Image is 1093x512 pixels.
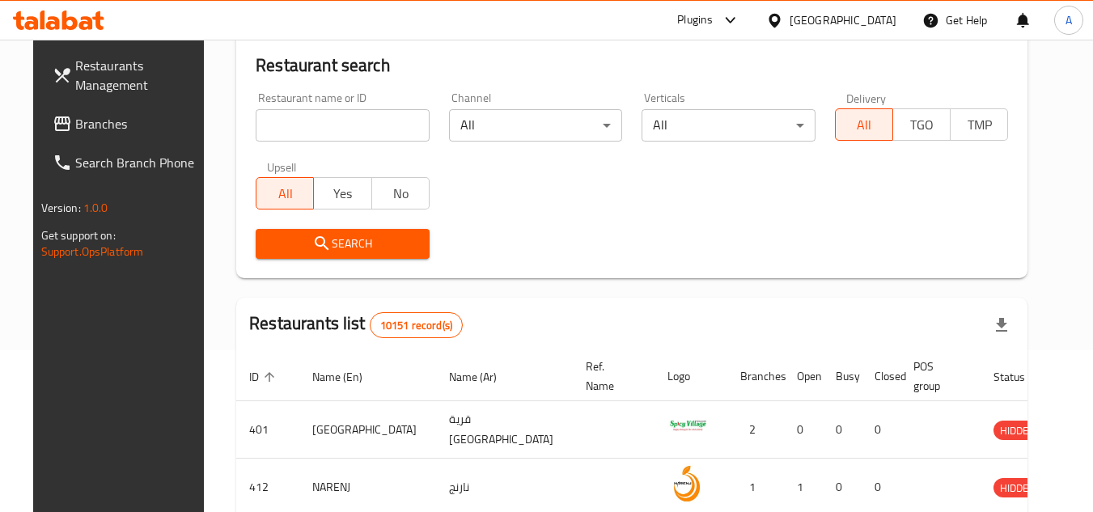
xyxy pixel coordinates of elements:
a: Branches [40,104,216,143]
div: All [449,109,623,142]
td: 0 [823,401,862,459]
img: NARENJ [667,463,708,504]
input: Search for restaurant name or ID.. [256,109,430,142]
td: 0 [862,401,900,459]
div: Export file [982,306,1021,345]
span: Ref. Name [586,357,635,396]
span: Search [269,234,417,254]
span: A [1065,11,1072,29]
span: Name (Ar) [449,367,518,387]
th: Logo [655,352,727,401]
div: Total records count [370,312,463,338]
th: Busy [823,352,862,401]
span: Get support on: [41,225,116,246]
span: Branches [75,114,203,133]
th: Open [784,352,823,401]
a: Restaurants Management [40,46,216,104]
button: Search [256,229,430,259]
span: 1.0.0 [83,197,108,218]
span: Name (En) [312,367,383,387]
span: ID [249,367,280,387]
label: Delivery [846,92,887,104]
button: TMP [950,108,1008,141]
img: Spicy Village [667,406,708,446]
button: All [835,108,893,141]
span: HIDDEN [993,421,1042,440]
button: All [256,177,314,209]
span: Search Branch Phone [75,153,203,172]
span: All [263,182,307,205]
span: Status [993,367,1046,387]
span: HIDDEN [993,479,1042,497]
div: [GEOGRAPHIC_DATA] [790,11,896,29]
button: Yes [313,177,371,209]
h2: Restaurants list [249,311,463,338]
td: قرية [GEOGRAPHIC_DATA] [436,401,573,459]
h2: Restaurant search [256,53,1008,78]
td: 0 [784,401,823,459]
th: Closed [862,352,900,401]
span: 10151 record(s) [371,318,462,333]
span: TMP [957,113,1002,137]
span: Version: [41,197,81,218]
a: Search Branch Phone [40,143,216,182]
span: POS group [913,357,961,396]
div: All [642,109,816,142]
span: Yes [320,182,365,205]
a: Support.OpsPlatform [41,241,144,262]
span: Restaurants Management [75,56,203,95]
span: No [379,182,423,205]
div: Plugins [677,11,713,30]
label: Upsell [267,161,297,172]
div: HIDDEN [993,478,1042,497]
button: TGO [892,108,951,141]
th: Branches [727,352,784,401]
span: All [842,113,887,137]
button: No [371,177,430,209]
td: 401 [236,401,299,459]
span: TGO [900,113,944,137]
td: [GEOGRAPHIC_DATA] [299,401,436,459]
td: 2 [727,401,784,459]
